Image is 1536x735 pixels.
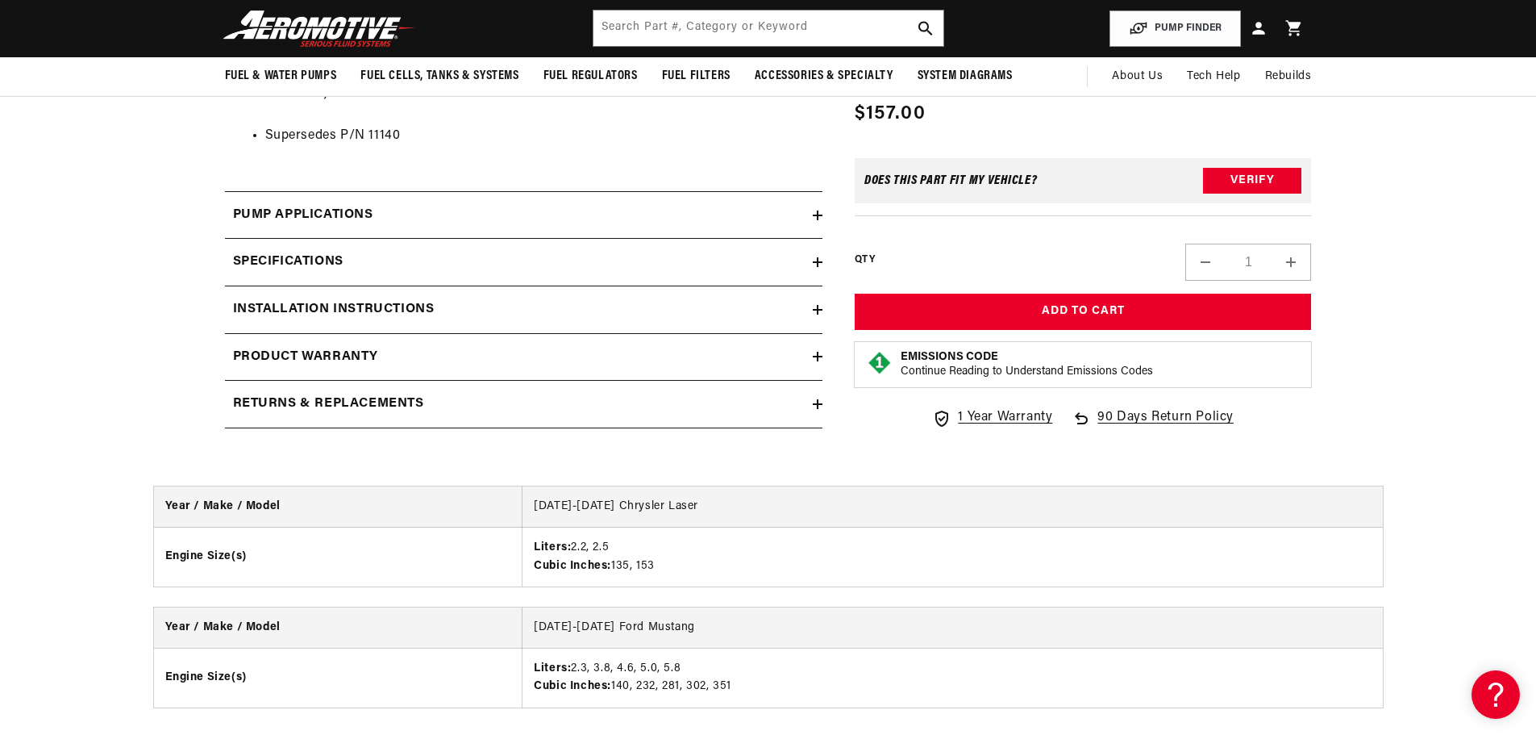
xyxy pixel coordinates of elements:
[855,99,926,128] span: $157.00
[958,407,1052,428] span: 1 Year Warranty
[932,407,1052,428] a: 1 Year Warranty
[543,68,638,85] span: Fuel Regulators
[855,294,1312,331] button: Add to Cart
[1175,57,1252,96] summary: Tech Help
[905,57,1025,95] summary: System Diagrams
[1072,407,1234,445] a: 90 Days Return Policy
[1187,68,1240,86] span: Tech Help
[154,528,522,587] th: Engine Size(s)
[233,205,373,226] h2: Pump Applications
[225,334,822,381] summary: Product warranty
[918,68,1013,85] span: System Diagrams
[662,68,731,85] span: Fuel Filters
[225,286,822,333] summary: Installation Instructions
[1109,10,1241,47] button: PUMP FINDER
[1100,57,1175,96] a: About Us
[855,253,875,267] label: QTY
[348,57,531,95] summary: Fuel Cells, Tanks & Systems
[522,487,1383,528] td: [DATE]-[DATE] Chrysler Laser
[901,351,998,363] strong: Emissions Code
[225,68,337,85] span: Fuel & Water Pumps
[265,126,814,147] li: Supersedes P/N 11140
[1203,169,1301,194] button: Verify
[233,347,379,368] h2: Product warranty
[213,57,349,95] summary: Fuel & Water Pumps
[534,680,611,692] strong: Cubic Inches:
[534,662,571,674] strong: Liters:
[864,175,1038,188] div: Does This part fit My vehicle?
[534,560,611,572] strong: Cubic Inches:
[154,608,522,649] th: Year / Make / Model
[901,350,1153,379] button: Emissions CodeContinue Reading to Understand Emissions Codes
[225,192,822,239] summary: Pump Applications
[650,57,743,95] summary: Fuel Filters
[154,487,522,528] th: Year / Make / Model
[233,299,435,320] h2: Installation Instructions
[522,528,1383,587] td: 2.2, 2.5 135, 153
[522,648,1383,707] td: 2.3, 3.8, 4.6, 5.0, 5.8 140, 232, 281, 302, 351
[360,68,518,85] span: Fuel Cells, Tanks & Systems
[219,10,420,48] img: Aeromotive
[593,10,943,46] input: Search by Part Number, Category or Keyword
[233,394,424,415] h2: Returns & replacements
[1265,68,1312,86] span: Rebuilds
[901,365,1153,379] p: Continue Reading to Understand Emissions Codes
[1112,70,1163,82] span: About Us
[531,57,650,95] summary: Fuel Regulators
[522,608,1383,649] td: [DATE]-[DATE] Ford Mustang
[908,10,943,46] button: search button
[867,350,893,376] img: Emissions code
[225,239,822,286] summary: Specifications
[225,381,822,428] summary: Returns & replacements
[534,541,571,553] strong: Liters:
[1097,407,1234,445] span: 90 Days Return Policy
[154,648,522,707] th: Engine Size(s)
[755,68,893,85] span: Accessories & Specialty
[1253,57,1324,96] summary: Rebuilds
[743,57,905,95] summary: Accessories & Specialty
[233,252,343,273] h2: Specifications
